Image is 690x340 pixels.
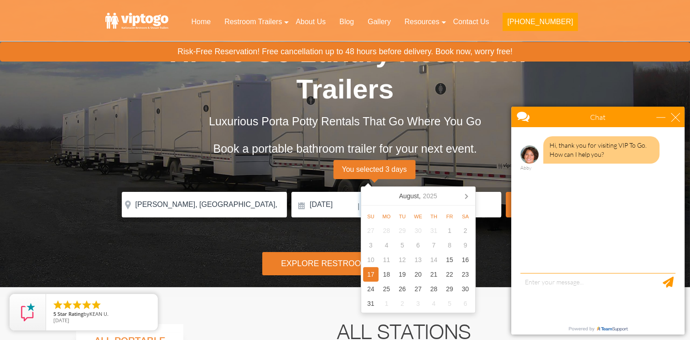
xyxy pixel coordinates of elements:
li:  [52,299,63,310]
div: Tu [394,211,410,222]
div: 1 [441,223,457,238]
img: Review Rating [19,303,37,321]
div: 14 [426,252,442,267]
div: 5 [441,296,457,311]
button: [PHONE_NUMBER] [503,13,577,31]
div: 24 [363,282,379,296]
div: Sa [457,211,473,222]
a: Restroom Trailers [218,12,289,32]
iframe: Live Chat Box [506,101,690,340]
div: 4 [379,238,394,252]
li:  [62,299,73,310]
div: 27 [410,282,426,296]
div: 20 [410,267,426,282]
div: 28 [379,223,394,238]
div: 17 [363,267,379,282]
a: Resources [398,12,446,32]
div: 23 [457,267,473,282]
li:  [91,299,102,310]
span: by [53,311,150,318]
div: August, [395,189,441,203]
div: 16 [457,252,473,267]
div: 9 [457,238,473,252]
div: 26 [394,282,410,296]
div: 6 [457,296,473,311]
div: 4 [426,296,442,311]
div: 13 [410,252,426,267]
div: 2 [394,296,410,311]
div: 30 [457,282,473,296]
a: Contact Us [446,12,496,32]
div: Su [363,211,379,222]
div: 29 [394,223,410,238]
div: Mo [379,211,394,222]
div: 11 [379,252,394,267]
span: [DATE] [53,317,69,324]
span: | [358,192,359,221]
div: Fr [441,211,457,222]
div: 7 [426,238,442,252]
div: 21 [426,267,442,282]
div: 1 [379,296,394,311]
div: 5 [394,238,410,252]
a: Blog [332,12,361,32]
span: 5 [53,310,56,317]
div: 31 [426,223,442,238]
div: 19 [394,267,410,282]
a: [PHONE_NUMBER] [496,12,584,36]
div: 18 [379,267,394,282]
li:  [72,299,83,310]
div: Explore Restroom Trailers [262,252,428,275]
div: 28 [426,282,442,296]
a: Home [184,12,218,32]
input: Where do you need your restroom? [122,192,287,217]
div: 29 [441,282,457,296]
li:  [81,299,92,310]
span: KEAN U. [89,310,109,317]
div: 27 [363,223,379,238]
a: About Us [289,12,332,32]
i: 2025 [423,191,437,201]
span: Luxurious Porta Potty Rentals That Go Where You Go [209,115,481,128]
div: 25 [379,282,394,296]
div: 30 [410,223,426,238]
div: 3 [363,238,379,252]
input: Delivery [291,192,357,217]
a: Gallery [361,12,398,32]
div: 2 [457,223,473,238]
span: Star Rating [57,310,83,317]
div: 31 [363,296,379,311]
div: Th [426,211,442,222]
div: 8 [441,238,457,252]
span: You selected 3 days [333,160,415,179]
div: 3 [410,296,426,311]
span: Book a portable bathroom trailer for your next event. [213,142,477,155]
div: 10 [363,252,379,267]
div: 22 [441,267,457,282]
div: We [410,211,426,222]
div: 15 [441,252,457,267]
div: 6 [410,238,426,252]
div: 12 [394,252,410,267]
